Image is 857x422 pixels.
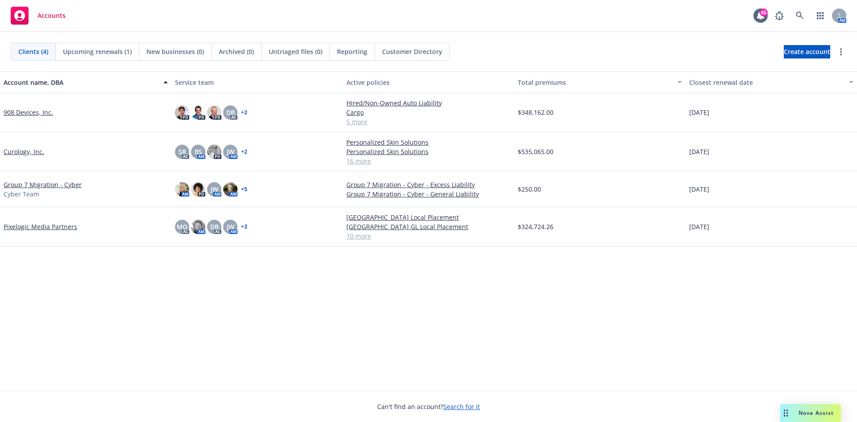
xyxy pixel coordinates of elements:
[770,7,788,25] a: Report a Bug
[4,147,44,156] a: Curology, Inc.
[346,231,511,241] a: 10 more
[227,147,234,156] span: JW
[784,43,830,60] span: Create account
[171,71,343,93] button: Service team
[226,108,235,117] span: DB
[346,117,511,126] a: 5 more
[346,180,511,189] a: Group 7 Migration - Cyber - Excess Liability
[518,147,553,156] span: $535,065.00
[518,184,541,194] span: $250.00
[346,213,511,222] a: [GEOGRAPHIC_DATA] Local Placement
[346,138,511,147] a: Personalized Skin Solutions
[4,180,82,189] a: Group 7 Migration - Cyber
[7,3,69,28] a: Accounts
[791,7,809,25] a: Search
[210,222,219,231] span: DB
[689,184,709,194] span: [DATE]
[689,147,709,156] span: [DATE]
[241,224,247,230] a: + 3
[179,147,186,156] span: SR
[219,47,254,56] span: Archived (0)
[689,108,709,117] span: [DATE]
[207,105,221,120] img: photo
[146,47,204,56] span: New businesses (0)
[4,108,53,117] a: 908 Devices, Inc.
[346,156,511,166] a: 16 more
[343,71,514,93] button: Active policies
[191,220,205,234] img: photo
[175,105,189,120] img: photo
[191,105,205,120] img: photo
[269,47,322,56] span: Untriaged files (0)
[207,145,221,159] img: photo
[518,222,553,231] span: $324,724.26
[382,47,442,56] span: Customer Directory
[191,182,205,196] img: photo
[37,12,66,19] span: Accounts
[175,78,339,87] div: Service team
[689,78,844,87] div: Closest renewal date
[211,184,218,194] span: JW
[377,402,480,411] span: Can't find an account?
[346,147,511,156] a: Personalized Skin Solutions
[241,110,247,115] a: + 2
[63,47,132,56] span: Upcoming renewals (1)
[346,189,511,199] a: Group 7 Migration - Cyber - General Liability
[346,108,511,117] a: Cargo
[836,46,846,57] a: more
[784,45,830,58] a: Create account
[518,108,553,117] span: $348,162.00
[241,187,247,192] a: + 5
[443,402,480,411] a: Search for it
[689,222,709,231] span: [DATE]
[346,78,511,87] div: Active policies
[799,409,834,417] span: Nova Assist
[177,222,187,231] span: MQ
[518,78,672,87] div: Total premiums
[346,98,511,108] a: Hired/Non-Owned Auto Liability
[241,149,247,155] a: + 2
[4,189,39,199] span: Cyber Team
[780,404,841,422] button: Nova Assist
[811,7,829,25] a: Switch app
[686,71,857,93] button: Closest renewal date
[514,71,686,93] button: Total premiums
[337,47,367,56] span: Reporting
[346,222,511,231] a: [GEOGRAPHIC_DATA] GL Local Placement
[175,182,189,196] img: photo
[760,8,768,17] div: 65
[4,78,158,87] div: Account name, DBA
[227,222,234,231] span: JW
[18,47,48,56] span: Clients (4)
[195,147,202,156] span: BS
[780,404,791,422] div: Drag to move
[223,182,237,196] img: photo
[4,222,77,231] a: Pixelogic Media Partners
